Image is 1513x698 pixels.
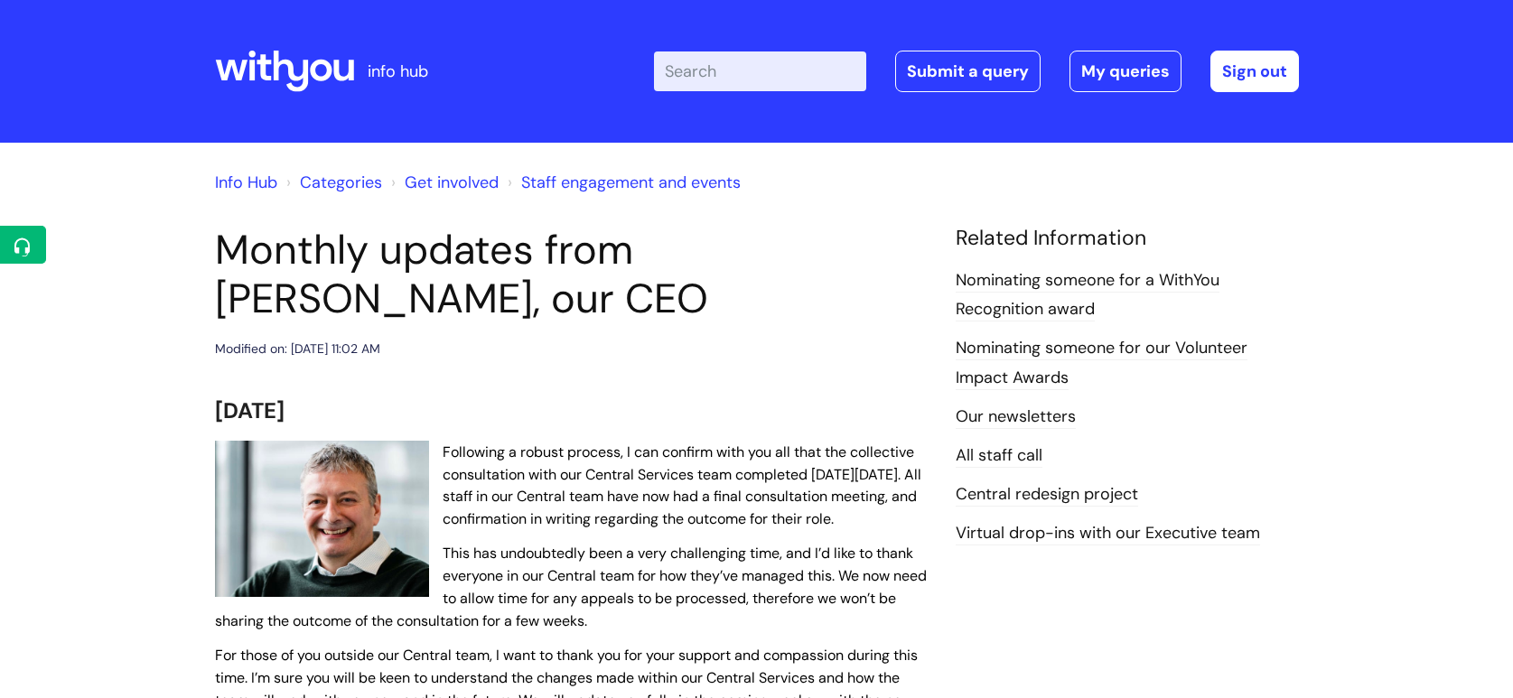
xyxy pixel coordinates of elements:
[521,172,741,193] a: Staff engagement and events
[956,405,1076,429] a: Our newsletters
[215,172,277,193] a: Info Hub
[282,168,382,197] li: Solution home
[956,522,1260,545] a: Virtual drop-ins with our Executive team
[387,168,499,197] li: Get involved
[215,396,285,424] span: [DATE]
[956,269,1219,321] a: Nominating someone for a WithYou Recognition award
[1210,51,1299,92] a: Sign out
[368,57,428,86] p: info hub
[503,168,741,197] li: Staff engagement and events
[443,442,921,528] span: Following a robust process, I can confirm with you all that the collective consultation with our ...
[1069,51,1181,92] a: My queries
[956,337,1247,389] a: Nominating someone for our Volunteer Impact Awards
[956,483,1138,507] a: Central redesign project
[654,51,866,91] input: Search
[405,172,499,193] a: Get involved
[215,226,929,323] h1: Monthly updates from [PERSON_NAME], our CEO
[654,51,1299,92] div: | -
[300,172,382,193] a: Categories
[895,51,1041,92] a: Submit a query
[215,338,380,360] div: Modified on: [DATE] 11:02 AM
[215,441,429,598] img: WithYou Chief Executive Simon Phillips pictured looking at the camera and smiling
[956,226,1299,251] h4: Related Information
[956,444,1042,468] a: All staff call
[215,544,927,629] span: This has undoubtedly been a very challenging time, and I’d like to thank everyone in our Central ...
